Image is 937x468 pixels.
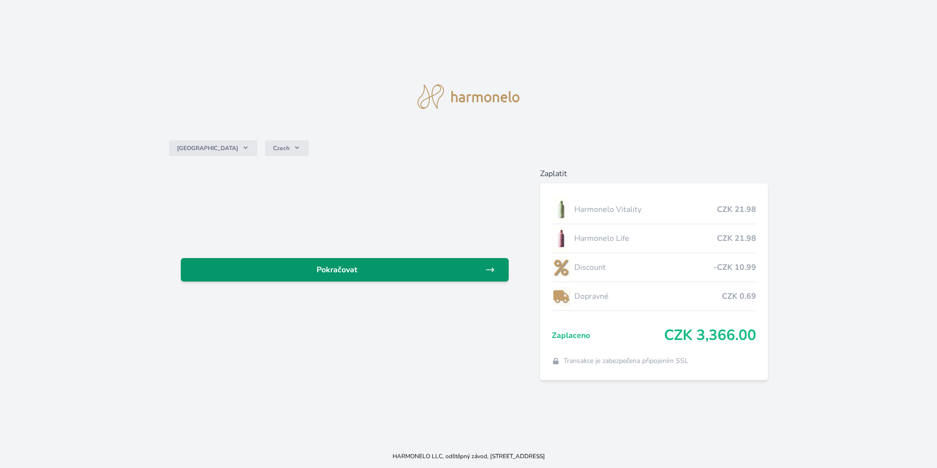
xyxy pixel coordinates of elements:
img: logo.svg [418,84,519,109]
h6: Zaplatit [540,168,768,180]
img: CLEAN_LIFE_se_stinem_x-lo.jpg [552,226,570,251]
button: [GEOGRAPHIC_DATA] [169,140,257,156]
span: CZK 21.98 [717,204,756,215]
img: delivery-lo.png [552,284,570,309]
span: Harmonelo Vitality [574,204,717,215]
span: Transakce je zabezpečena připojením SSL [564,356,689,366]
span: CZK 3,366.00 [664,327,756,344]
span: -CZK 10.99 [714,261,756,273]
span: [GEOGRAPHIC_DATA] [177,144,238,152]
a: Pokračovat [181,258,509,282]
img: CLEAN_VITALITY_se_stinem_x-lo.jpg [552,197,570,222]
span: Dopravné [574,290,722,302]
span: CZK 0.69 [722,290,756,302]
span: Pokračovat [189,264,485,276]
span: Zaplaceno [552,330,664,341]
span: Discount [574,261,714,273]
img: discount-lo.png [552,255,570,280]
span: Harmonelo Life [574,233,717,244]
button: Czech [265,140,309,156]
span: Czech [273,144,290,152]
span: CZK 21.98 [717,233,756,244]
